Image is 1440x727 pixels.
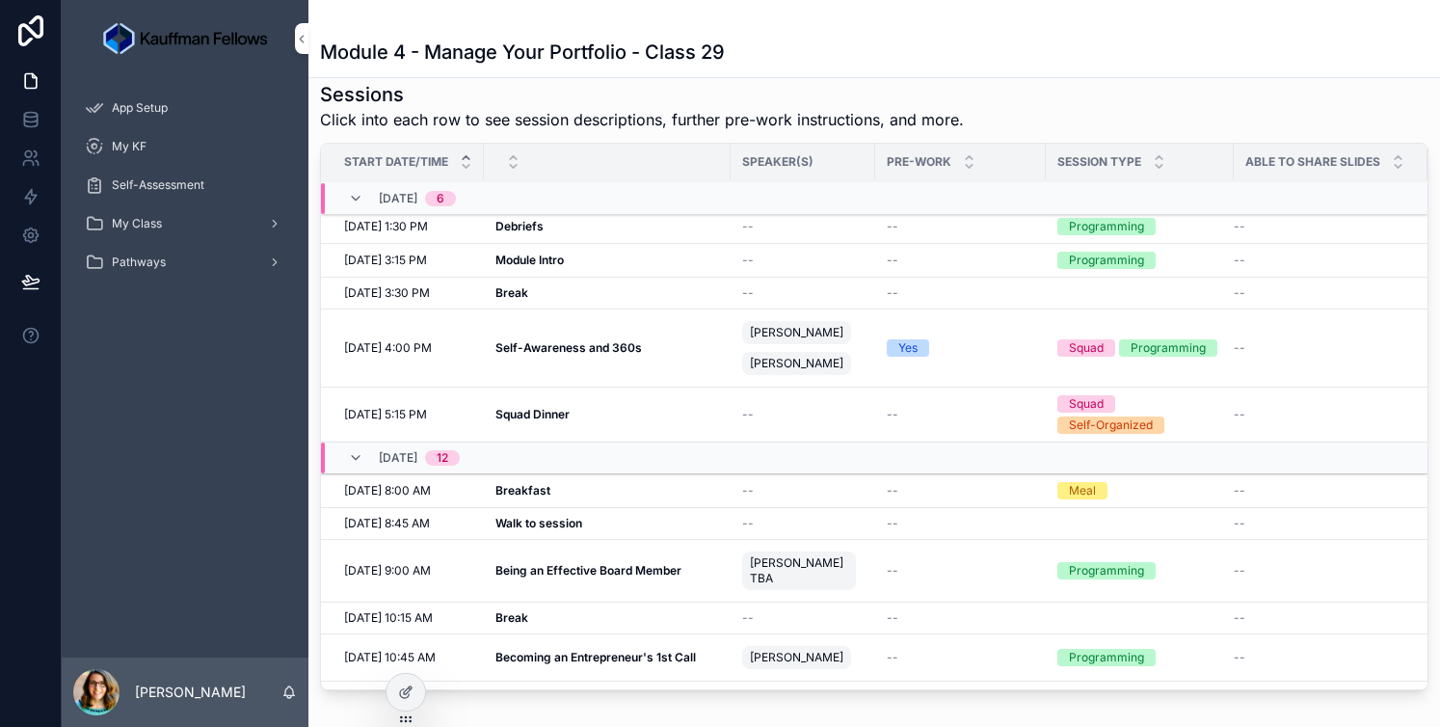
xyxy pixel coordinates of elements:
[887,516,1034,531] a: --
[344,650,472,665] a: [DATE] 10:45 AM
[344,516,472,531] a: [DATE] 8:45 AM
[62,77,308,305] div: scrollable content
[379,191,417,206] span: [DATE]
[495,650,696,664] strong: Becoming an Entrepreneur's 1st Call
[344,285,472,301] a: [DATE] 3:30 PM
[898,339,918,357] div: Yes
[344,610,433,626] span: [DATE] 10:15 AM
[1234,650,1404,665] a: --
[344,610,472,626] a: [DATE] 10:15 AM
[1069,395,1104,413] div: Squad
[495,407,719,422] a: Squad Dinner
[112,100,168,116] span: App Setup
[344,340,432,356] span: [DATE] 4:00 PM
[344,563,472,579] a: [DATE] 9:00 AM
[750,650,843,665] span: [PERSON_NAME]
[1234,610,1404,626] a: --
[344,407,472,422] a: [DATE] 5:15 PM
[495,340,719,356] a: Self-Awareness and 360s
[742,253,864,268] a: --
[1234,285,1404,301] a: --
[887,610,1034,626] a: --
[1069,482,1096,499] div: Meal
[887,563,898,579] span: --
[742,407,754,422] span: --
[73,206,297,241] a: My Class
[344,516,430,531] span: [DATE] 8:45 AM
[495,253,564,267] strong: Module Intro
[320,39,725,66] h1: Module 4 - Manage Your Portfolio - Class 29
[1234,563,1245,579] span: --
[742,285,754,301] span: --
[495,563,719,579] a: Being an Effective Board Member
[112,177,204,193] span: Self-Assessment
[887,563,1034,579] a: --
[379,450,417,466] span: [DATE]
[742,516,754,531] span: --
[320,81,964,108] h1: Sessions
[1234,407,1245,422] span: --
[495,563,681,578] strong: Being an Effective Board Member
[344,219,428,234] span: [DATE] 1:30 PM
[495,407,570,421] strong: Squad Dinner
[1234,563,1404,579] a: --
[344,407,427,422] span: [DATE] 5:15 PM
[742,154,813,170] span: Speaker(s)
[112,255,166,270] span: Pathways
[887,285,898,301] span: --
[887,483,898,498] span: --
[742,642,864,673] a: [PERSON_NAME]
[887,339,1034,357] a: Yes
[887,253,898,268] span: --
[73,129,297,164] a: My KF
[742,483,754,498] span: --
[495,483,719,498] a: Breakfast
[437,450,448,466] div: 12
[1234,340,1404,356] a: --
[112,216,162,231] span: My Class
[495,610,528,625] strong: Break
[495,516,582,530] strong: Walk to session
[1234,407,1404,422] a: --
[344,253,472,268] a: [DATE] 3:15 PM
[887,407,1034,422] a: --
[1069,417,1153,434] div: Self-Organized
[1234,483,1404,498] a: --
[495,253,719,268] a: Module Intro
[1069,339,1104,357] div: Squad
[1057,649,1222,666] a: Programming
[1234,516,1404,531] a: --
[750,356,843,371] span: [PERSON_NAME]
[750,555,848,586] span: [PERSON_NAME] TBA
[103,23,267,54] img: App logo
[1057,395,1222,434] a: SquadSelf-Organized
[742,483,864,498] a: --
[742,548,864,594] a: [PERSON_NAME] TBA
[742,285,864,301] a: --
[344,483,431,498] span: [DATE] 8:00 AM
[1234,219,1245,234] span: --
[1057,154,1141,170] span: Session Type
[1057,482,1222,499] a: Meal
[1234,253,1245,268] span: --
[344,219,472,234] a: [DATE] 1:30 PM
[887,285,1034,301] a: --
[73,168,297,202] a: Self-Assessment
[742,219,754,234] span: --
[742,317,864,379] a: [PERSON_NAME][PERSON_NAME]
[887,407,898,422] span: --
[887,253,1034,268] a: --
[320,108,964,131] span: Click into each row to see session descriptions, further pre-work instructions, and more.
[742,253,754,268] span: --
[1234,483,1245,498] span: --
[1057,218,1222,235] a: Programming
[1245,154,1380,170] span: Able to Share Slides
[1057,562,1222,579] a: Programming
[437,191,444,206] div: 6
[887,650,1034,665] a: --
[344,340,472,356] a: [DATE] 4:00 PM
[887,516,898,531] span: --
[344,650,436,665] span: [DATE] 10:45 AM
[495,340,642,355] strong: Self-Awareness and 360s
[495,285,528,300] strong: Break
